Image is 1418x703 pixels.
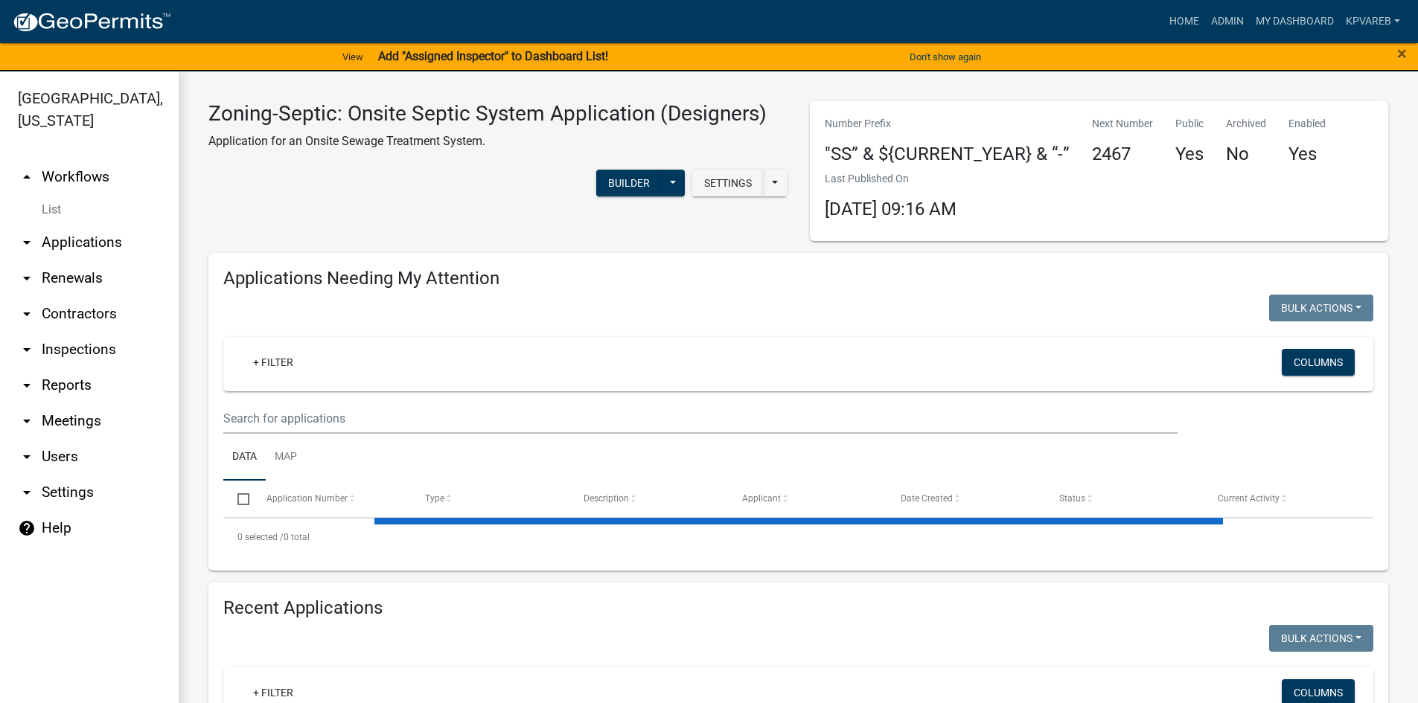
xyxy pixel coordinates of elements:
a: + Filter [241,349,305,376]
datatable-header-cell: Status [1045,481,1204,516]
i: arrow_drop_down [18,412,36,430]
h4: Yes [1288,144,1326,165]
i: arrow_drop_down [18,234,36,251]
p: Last Published On [825,171,956,187]
p: Next Number [1092,116,1153,132]
h4: No [1226,144,1266,165]
p: Public [1175,116,1204,132]
input: Search for applications [223,403,1178,434]
span: Applicant [742,493,781,504]
button: Close [1397,45,1407,62]
a: View [336,45,369,69]
span: [DATE] 09:16 AM [825,199,956,219]
h4: 2467 [1092,144,1153,165]
button: Bulk Actions [1269,625,1373,652]
a: Home [1163,7,1205,36]
button: Bulk Actions [1269,295,1373,321]
h4: Yes [1175,144,1204,165]
p: Archived [1226,116,1266,132]
a: Admin [1205,7,1250,36]
button: Don't show again [904,45,987,69]
datatable-header-cell: Date Created [887,481,1045,516]
h4: Recent Applications [223,597,1373,619]
span: Current Activity [1218,493,1280,504]
span: Status [1059,493,1085,504]
strong: Add "Assigned Inspector" to Dashboard List! [378,49,608,63]
h3: Zoning-Septic: Onsite Septic System Application (Designers) [208,101,767,126]
i: arrow_drop_down [18,305,36,323]
a: My Dashboard [1250,7,1340,36]
span: Type [425,493,444,504]
span: Date Created [901,493,953,504]
i: arrow_drop_down [18,269,36,287]
button: Columns [1282,349,1355,376]
p: Number Prefix [825,116,1070,132]
a: kpvareb [1340,7,1406,36]
i: arrow_drop_down [18,376,36,394]
i: arrow_drop_up [18,168,36,186]
p: Enabled [1288,116,1326,132]
i: arrow_drop_down [18,484,36,501]
h4: "SS” & ${CURRENT_YEAR} & “-” [825,144,1070,165]
datatable-header-cell: Applicant [728,481,887,516]
span: × [1397,43,1407,64]
datatable-header-cell: Current Activity [1204,481,1362,516]
div: 0 total [223,519,1373,556]
datatable-header-cell: Type [410,481,569,516]
span: 0 selected / [237,532,284,542]
i: arrow_drop_down [18,341,36,359]
span: Description [584,493,629,504]
button: Builder [596,170,662,196]
i: arrow_drop_down [18,448,36,466]
h4: Applications Needing My Attention [223,268,1373,289]
p: Application for an Onsite Sewage Treatment System. [208,132,767,150]
i: help [18,519,36,537]
span: Application Number [266,493,348,504]
a: Data [223,434,266,481]
datatable-header-cell: Select [223,481,252,516]
button: Settings [692,170,764,196]
a: Map [266,434,306,481]
datatable-header-cell: Application Number [252,481,410,516]
datatable-header-cell: Description [569,481,728,516]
